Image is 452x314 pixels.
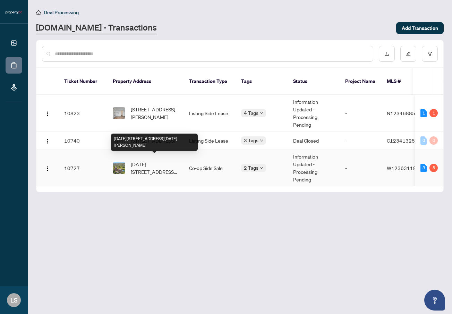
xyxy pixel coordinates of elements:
[244,164,258,172] span: 2 Tags
[381,68,423,95] th: MLS #
[396,22,444,34] button: Add Transaction
[260,166,263,170] span: down
[113,107,125,119] img: thumbnail-img
[429,136,438,145] div: 0
[429,109,438,117] div: 1
[288,150,340,186] td: Information Updated - Processing Pending
[45,138,50,144] img: Logo
[244,136,258,144] span: 3 Tags
[340,68,381,95] th: Project Name
[42,162,53,173] button: Logo
[429,164,438,172] div: 5
[10,295,18,305] span: LS
[400,46,416,62] button: edit
[288,68,340,95] th: Status
[424,290,445,311] button: Open asap
[422,46,438,62] button: filter
[260,139,263,142] span: down
[340,150,381,186] td: -
[387,165,416,171] span: W12363119
[107,68,184,95] th: Property Address
[6,10,22,15] img: logo
[45,166,50,171] img: Logo
[184,131,236,150] td: Listing Side Lease
[184,150,236,186] td: Co-op Side Sale
[379,46,395,62] button: download
[111,134,198,151] div: [DATE][STREET_ADDRESS][DATE][PERSON_NAME]
[45,111,50,117] img: Logo
[384,51,389,56] span: download
[131,105,178,121] span: [STREET_ADDRESS][PERSON_NAME]
[59,131,107,150] td: 10740
[420,136,427,145] div: 0
[427,51,432,56] span: filter
[288,95,340,131] td: Information Updated - Processing Pending
[113,162,125,174] img: thumbnail-img
[420,164,427,172] div: 3
[236,68,288,95] th: Tags
[36,22,157,34] a: [DOMAIN_NAME] - Transactions
[260,111,263,115] span: down
[387,110,415,116] span: N12346885
[131,160,178,176] span: [DATE][STREET_ADDRESS][DATE][PERSON_NAME]
[402,23,438,34] span: Add Transaction
[59,95,107,131] td: 10823
[406,51,411,56] span: edit
[340,95,381,131] td: -
[184,68,236,95] th: Transaction Type
[184,95,236,131] td: Listing Side Lease
[387,137,415,144] span: C12341325
[59,68,107,95] th: Ticket Number
[42,135,53,146] button: Logo
[244,109,258,117] span: 4 Tags
[44,9,79,16] span: Deal Processing
[42,108,53,119] button: Logo
[36,10,41,15] span: home
[288,131,340,150] td: Deal Closed
[420,109,427,117] div: 1
[340,131,381,150] td: -
[59,150,107,186] td: 10727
